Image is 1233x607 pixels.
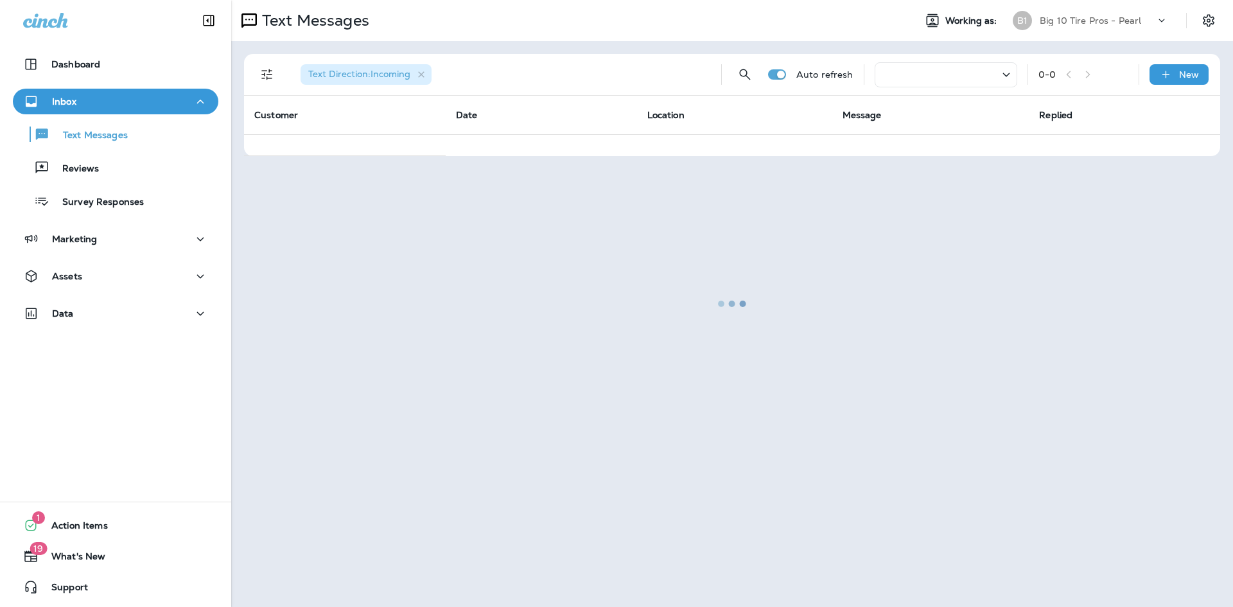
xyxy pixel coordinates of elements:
span: Support [39,582,88,597]
button: Survey Responses [13,188,218,215]
button: Data [13,301,218,326]
p: Data [52,308,74,319]
span: 19 [30,542,47,555]
button: Collapse Sidebar [191,8,227,33]
button: Assets [13,263,218,289]
button: Reviews [13,154,218,181]
button: Dashboard [13,51,218,77]
p: Inbox [52,96,76,107]
p: Survey Responses [49,197,144,209]
button: 1Action Items [13,513,218,538]
p: Marketing [52,234,97,244]
button: Inbox [13,89,218,114]
span: 1 [32,511,45,524]
button: Marketing [13,226,218,252]
button: Text Messages [13,121,218,148]
p: Text Messages [50,130,128,142]
span: What's New [39,551,105,567]
span: Action Items [39,520,108,536]
p: Reviews [49,163,99,175]
p: Assets [52,271,82,281]
button: 19What's New [13,543,218,569]
p: New [1179,69,1199,80]
button: Support [13,574,218,600]
p: Dashboard [51,59,100,69]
